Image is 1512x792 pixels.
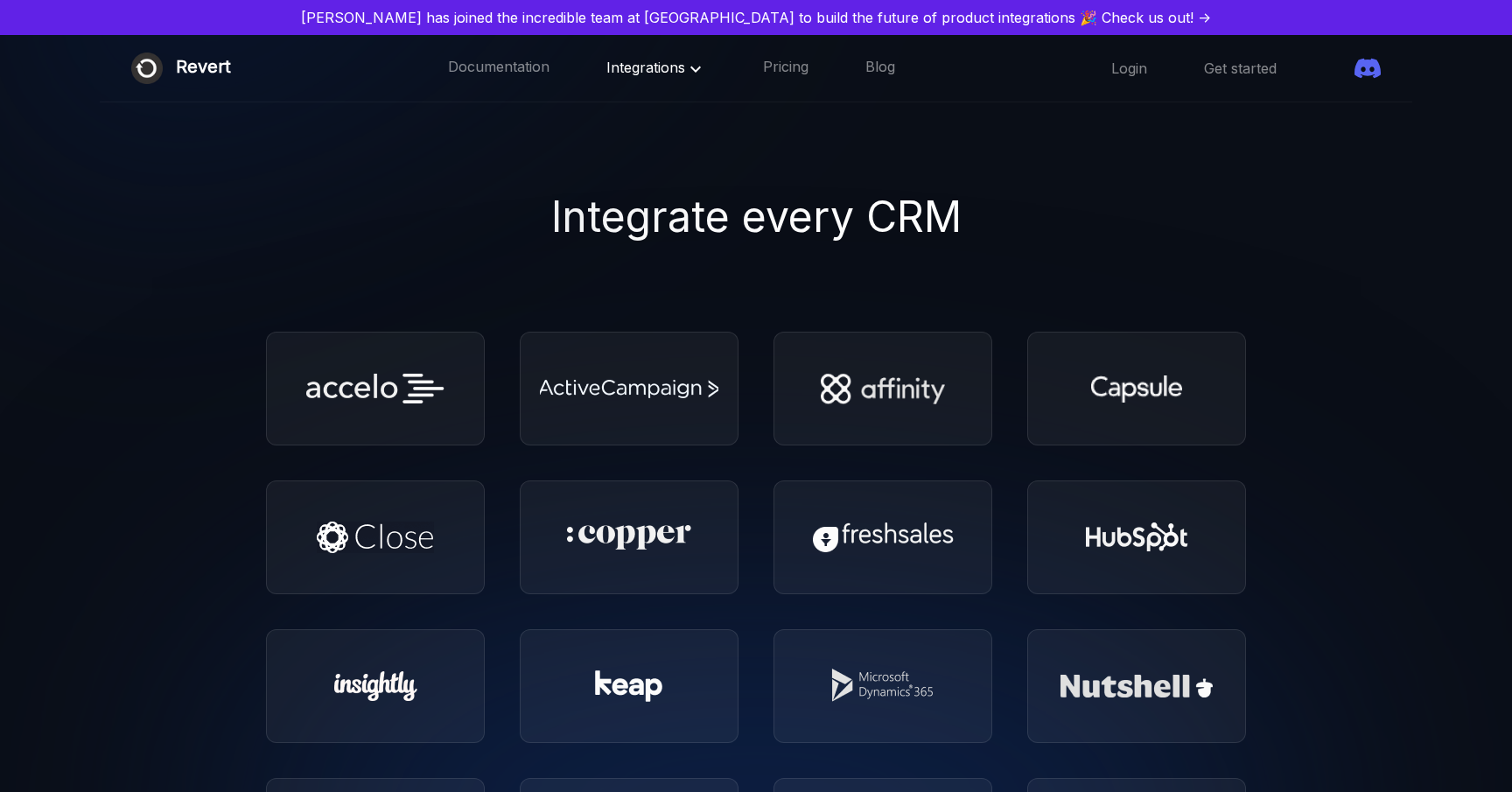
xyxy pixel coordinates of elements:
img: Revert logo [131,53,163,84]
img: Insightly CRM [334,671,417,701]
img: Affinity CRM [821,374,945,404]
a: Get started [1204,59,1277,78]
img: Close CRM [317,522,434,553]
img: Freshsales CRM [813,522,954,552]
a: Blog [865,57,895,80]
a: [PERSON_NAME] has joined the incredible team at [GEOGRAPHIC_DATA] to build the future of product ... [7,7,1505,28]
img: Hubspot CRM [1086,522,1188,552]
span: Integrations [606,59,706,76]
a: Login [1111,59,1147,78]
img: Keap CRM [595,670,663,702]
img: Accelo [306,374,444,403]
a: Pricing [763,57,808,80]
img: Capsule CRM [1091,375,1182,403]
img: Nutshell CRM [1060,675,1213,697]
div: Revert [176,53,231,84]
a: Documentation [448,57,549,80]
img: Microsoft Dynamic 365 Sales CRM [821,651,946,721]
img: Copper CRM [567,525,691,550]
img: Active Campaign [540,380,718,398]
